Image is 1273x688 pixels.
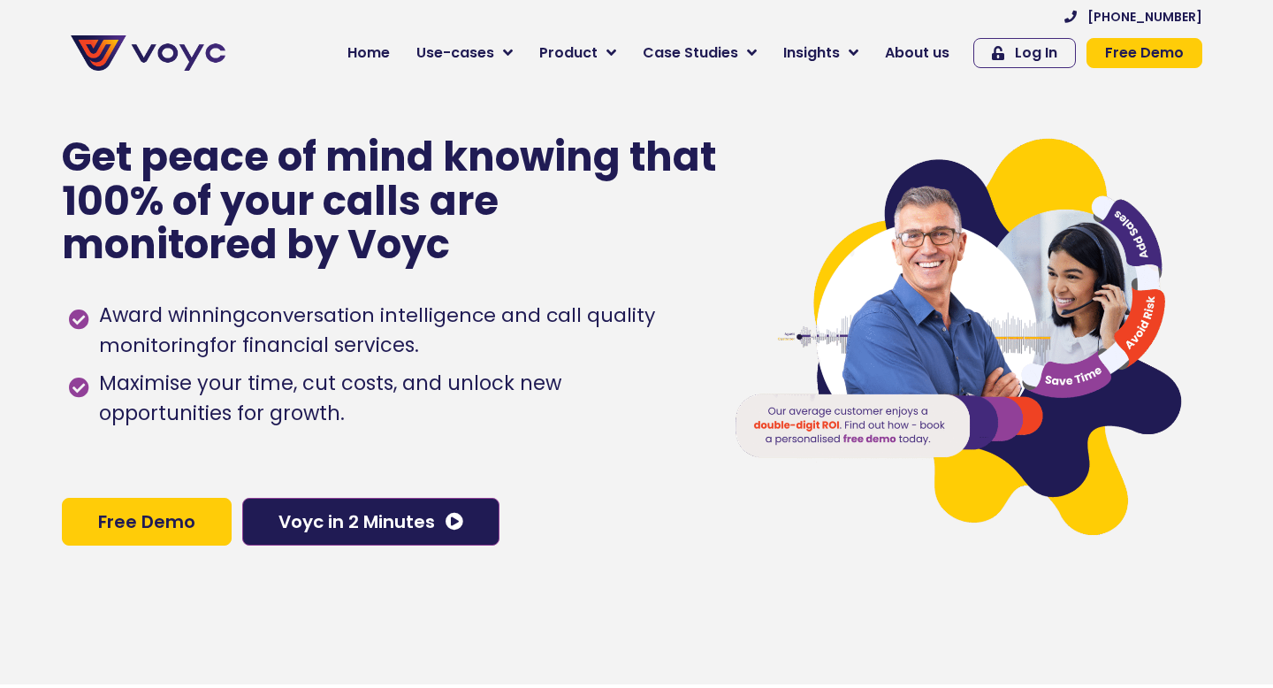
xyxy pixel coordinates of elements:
[1105,46,1184,60] span: Free Demo
[334,35,403,71] a: Home
[1064,11,1202,23] a: [PHONE_NUMBER]
[872,35,963,71] a: About us
[783,42,840,64] span: Insights
[347,42,390,64] span: Home
[403,35,526,71] a: Use-cases
[1015,46,1057,60] span: Log In
[526,35,629,71] a: Product
[95,369,698,429] span: Maximise your time, cut costs, and unlock new opportunities for growth.
[416,42,494,64] span: Use-cases
[539,42,598,64] span: Product
[770,35,872,71] a: Insights
[885,42,949,64] span: About us
[95,301,698,361] span: Award winning for financial services.
[99,302,655,359] h1: conversation intelligence and call quality monitoring
[629,35,770,71] a: Case Studies
[278,513,435,531] span: Voyc in 2 Minutes
[71,35,225,71] img: voyc-full-logo
[1086,38,1202,68] a: Free Demo
[242,498,499,546] a: Voyc in 2 Minutes
[1087,11,1202,23] span: [PHONE_NUMBER]
[62,498,232,546] a: Free Demo
[62,135,719,267] p: Get peace of mind knowing that 100% of your calls are monitored by Voyc
[643,42,738,64] span: Case Studies
[973,38,1076,68] a: Log In
[98,513,195,531] span: Free Demo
